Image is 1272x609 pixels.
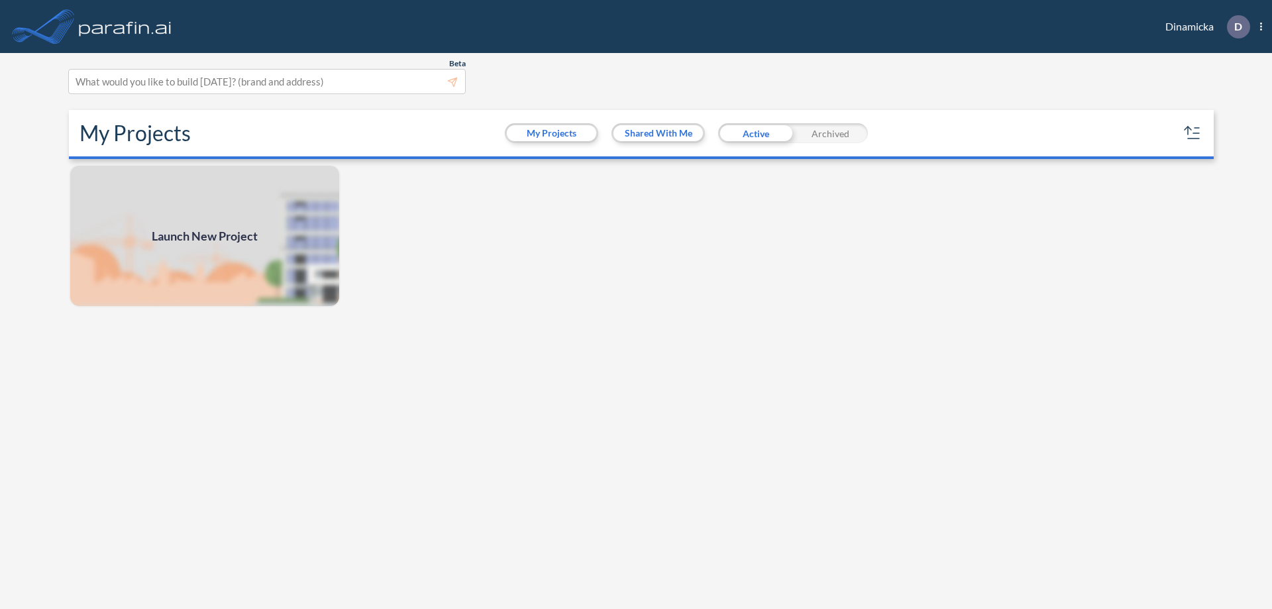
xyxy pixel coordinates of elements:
[613,125,703,141] button: Shared With Me
[1182,123,1203,144] button: sort
[69,164,341,307] img: add
[1145,15,1262,38] div: Dinamicka
[449,58,466,69] span: Beta
[1234,21,1242,32] p: D
[718,123,793,143] div: Active
[152,227,258,245] span: Launch New Project
[79,121,191,146] h2: My Projects
[507,125,596,141] button: My Projects
[69,164,341,307] a: Launch New Project
[793,123,868,143] div: Archived
[76,13,174,40] img: logo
